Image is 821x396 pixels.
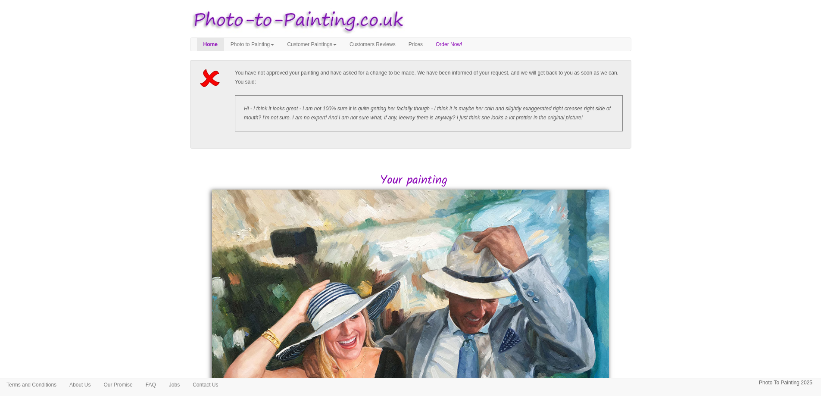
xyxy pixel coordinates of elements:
[197,38,224,51] a: Home
[224,38,281,51] a: Photo to Painting
[281,38,343,51] a: Customer Paintings
[343,38,402,51] a: Customers Reviews
[162,378,186,391] a: Jobs
[429,38,468,51] a: Order Now!
[97,378,139,391] a: Our Promise
[199,69,224,87] img: Not Approved
[186,378,225,391] a: Contact Us
[244,106,611,121] i: Hi - I think it looks great - I am not 100% sure it is quite getting her facially though - I thin...
[402,38,429,51] a: Prices
[235,69,623,87] p: You have not approved your painting and have asked for a change to be made. We have been informed...
[197,174,631,187] h2: Your painting
[63,378,97,391] a: About Us
[759,378,812,387] p: Photo To Painting 2025
[186,4,406,37] img: Photo to Painting
[139,378,162,391] a: FAQ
